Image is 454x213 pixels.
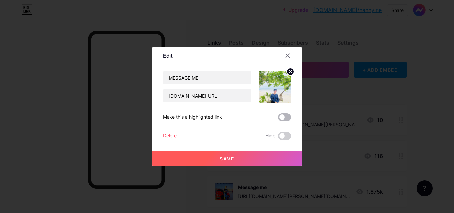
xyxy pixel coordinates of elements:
[265,132,275,140] span: Hide
[163,132,177,140] div: Delete
[163,52,173,60] div: Edit
[220,156,235,161] span: Save
[163,71,251,84] input: Title
[163,89,251,102] input: URL
[163,113,222,121] div: Make this a highlighted link
[259,71,291,103] img: link_thumbnail
[152,151,302,166] button: Save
